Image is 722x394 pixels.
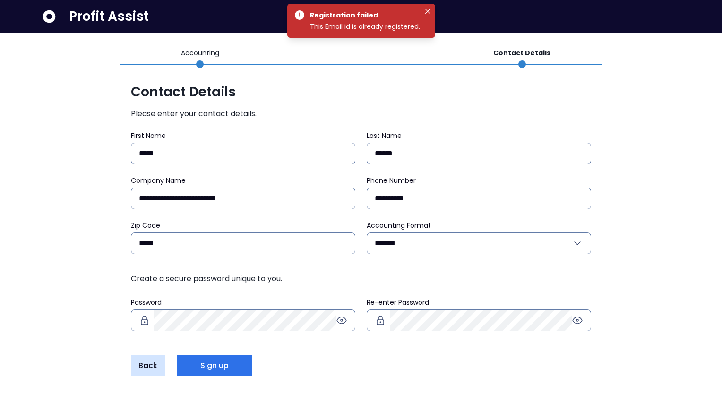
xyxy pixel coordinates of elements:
[131,355,165,376] button: Back
[131,84,591,101] span: Contact Details
[69,8,149,25] span: Profit Assist
[131,298,162,307] span: Password
[367,131,402,140] span: Last Name
[131,108,591,120] span: Please enter your contact details.
[422,6,433,17] button: Close
[367,176,416,185] span: Phone Number
[310,9,416,21] div: Registration failed
[493,48,550,58] p: Contact Details
[131,176,186,185] span: Company Name
[177,355,253,376] button: Sign up
[310,21,420,32] div: This Email id is already registered.
[181,48,219,58] p: Accounting
[367,221,431,230] span: Accounting Format
[367,298,429,307] span: Re-enter Password
[131,131,166,140] span: First Name
[131,273,591,284] span: Create a secure password unique to you.
[138,360,157,371] span: Back
[200,360,229,371] span: Sign up
[131,221,160,230] span: Zip Code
